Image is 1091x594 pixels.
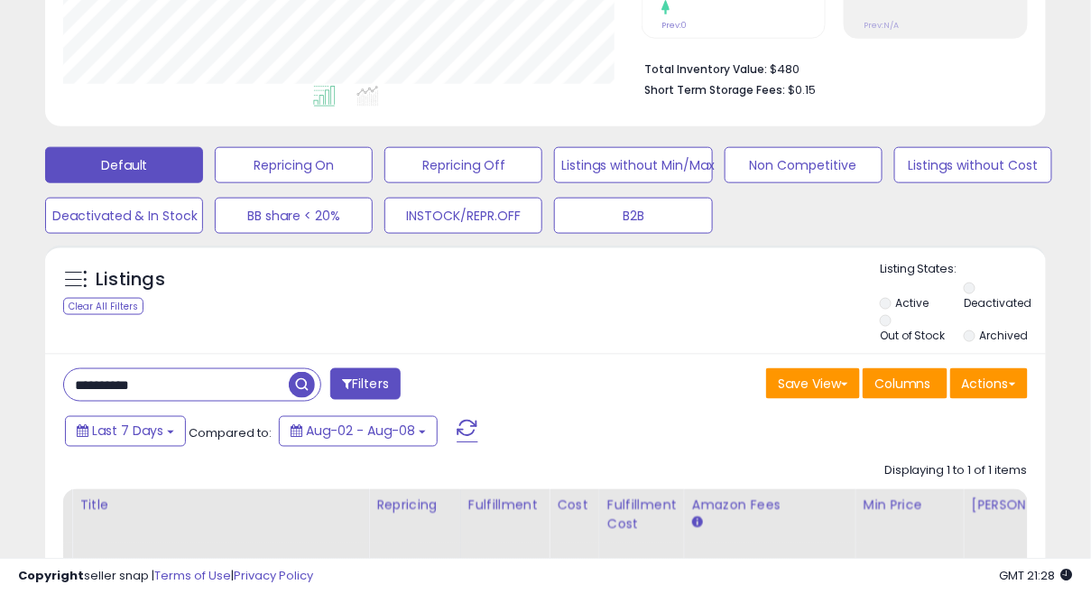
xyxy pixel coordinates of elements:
[1000,567,1073,584] span: 2025-08-17 21:28 GMT
[661,20,687,31] small: Prev: 0
[644,57,1014,79] li: $480
[96,267,165,292] h5: Listings
[864,497,957,515] div: Min Price
[896,295,929,311] label: Active
[980,328,1029,343] label: Archived
[18,568,313,585] div: seller snap | |
[63,298,143,315] div: Clear All Filters
[766,368,860,399] button: Save View
[279,416,438,447] button: Aug-02 - Aug-08
[692,497,848,515] div: Amazon Fees
[950,368,1028,399] button: Actions
[644,82,785,97] b: Short Term Storage Fees:
[894,147,1052,183] button: Listings without Cost
[972,497,1079,515] div: [PERSON_NAME]
[964,295,1031,311] label: Deactivated
[45,198,203,234] button: Deactivated & In Stock
[864,20,899,31] small: Prev: N/A
[692,515,703,532] small: Amazon Fees.
[92,422,163,441] span: Last 7 Days
[234,567,313,584] a: Privacy Policy
[45,147,203,183] button: Default
[189,424,272,441] span: Compared to:
[644,61,767,77] b: Total Inventory Value:
[557,497,592,515] div: Cost
[65,416,186,447] button: Last 7 Days
[215,198,373,234] button: BB share < 20%
[79,497,361,515] div: Title
[154,567,231,584] a: Terms of Use
[330,368,401,400] button: Filters
[306,422,415,441] span: Aug-02 - Aug-08
[863,368,948,399] button: Columns
[880,261,1046,278] p: Listing States:
[554,147,712,183] button: Listings without Min/Max
[468,497,541,515] div: Fulfillment
[607,497,677,534] div: Fulfillment Cost
[874,375,931,393] span: Columns
[384,198,542,234] button: INSTOCK/REPR.OFF
[884,463,1028,480] div: Displaying 1 to 1 of 1 items
[788,81,816,98] span: $0.15
[725,147,883,183] button: Non Competitive
[880,328,946,343] label: Out of Stock
[554,198,712,234] button: B2B
[215,147,373,183] button: Repricing On
[376,497,453,515] div: Repricing
[384,147,542,183] button: Repricing Off
[18,567,84,584] strong: Copyright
